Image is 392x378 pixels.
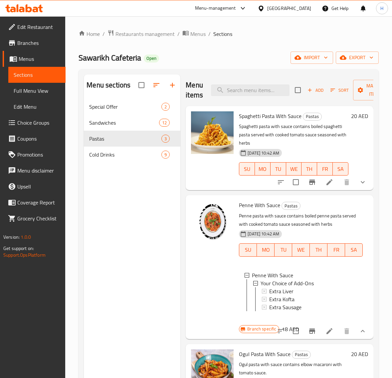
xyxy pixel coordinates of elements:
[195,4,236,12] div: Menu-management
[277,245,290,255] span: TU
[115,30,175,38] span: Restaurants management
[239,243,257,257] button: SU
[305,85,326,95] span: Add item
[303,113,321,120] span: Pastas
[339,174,355,190] button: delete
[292,351,310,358] span: Pastas
[190,30,206,38] span: Menus
[19,55,60,63] span: Menus
[8,99,66,115] a: Edit Menu
[17,135,60,143] span: Coupons
[3,131,66,147] a: Coupons
[282,202,300,210] div: Pastas
[17,167,60,175] span: Menu disclaimer
[102,30,105,38] li: /
[239,360,348,377] p: Ogul pasta with sauce contains elbow macaroni with tomato sauce.
[351,111,368,121] h6: 20 AED
[208,30,211,38] li: /
[312,245,325,255] span: TH
[8,67,66,83] a: Sections
[325,327,333,335] a: Edit menu item
[326,85,353,95] span: Sort items
[89,151,161,159] span: Cold Drinks
[211,84,290,96] input: search
[327,243,345,257] button: FR
[359,327,367,335] svg: Show Choices
[84,147,180,163] div: Cold Drinks9
[17,198,60,206] span: Coverage Report
[291,83,305,97] span: Select section
[84,115,180,131] div: Sandwiches12
[84,96,180,165] nav: Menu sections
[144,56,159,61] span: Open
[333,162,348,176] button: SA
[3,233,20,241] span: Version:
[89,103,161,111] span: Special Offer
[239,200,280,210] span: Penne With Sauce
[325,178,333,186] a: Edit menu item
[87,80,130,90] h2: Menu sections
[3,115,66,131] a: Choice Groups
[17,39,60,47] span: Branches
[3,35,66,51] a: Branches
[162,104,169,110] span: 2
[89,135,161,143] span: Pastas
[260,245,272,255] span: MO
[339,323,355,339] button: delete
[269,287,294,295] span: Extra Liver
[239,212,363,228] p: Penne pasta with sauce contains boiled penne pasta served with cooked tomato sauce seasoned with ...
[273,323,289,339] button: sort-choices
[191,111,234,154] img: Spaghetti Pasta With Sauce
[273,164,284,174] span: TU
[292,351,311,359] div: Pastas
[14,87,60,95] span: Full Menu View
[348,245,360,255] span: SA
[79,30,379,38] nav: breadcrumb
[239,122,348,147] p: Spaghetti pasta with sauce contains boiled spaghetti pasta served with cooked tomato sauce season...
[191,200,234,243] img: Penne With Sauce
[239,111,301,121] span: Spaghetti Pasta With Sauce
[304,323,320,339] button: Branch-specific-item
[3,147,66,163] a: Promotions
[14,71,60,79] span: Sections
[245,150,282,156] span: [DATE] 10:42 AM
[242,245,254,255] span: SU
[258,164,268,174] span: MO
[242,164,252,174] span: SU
[269,303,301,311] span: Extra Sausage
[292,243,310,257] button: WE
[182,30,206,38] a: Menus
[295,245,307,255] span: WE
[282,202,300,210] span: Pastas
[355,323,371,339] button: show more
[164,77,180,93] button: Add section
[159,119,170,127] div: items
[17,23,60,31] span: Edit Restaurant
[320,164,330,174] span: FR
[3,251,46,259] a: Support.OpsPlatform
[305,85,326,95] button: Add
[79,30,100,38] a: Home
[84,99,180,115] div: Special Offer2
[3,194,66,210] a: Coverage Report
[239,349,291,359] span: Ogul Pasta With Sauce
[3,210,66,226] a: Grocery Checklist
[17,151,60,159] span: Promotions
[162,136,169,142] span: 3
[148,77,164,93] span: Sort sections
[245,231,282,237] span: [DATE] 10:42 AM
[355,174,371,190] button: show more
[261,279,314,287] span: Your Choice of Add-Ons
[296,54,328,62] span: import
[330,245,342,255] span: FR
[345,243,363,257] button: SA
[306,86,324,94] span: Add
[271,162,286,176] button: TU
[17,183,60,190] span: Upsell
[186,80,203,100] h2: Menu items
[267,5,311,12] div: [GEOGRAPHIC_DATA]
[275,243,292,257] button: TU
[380,5,383,12] span: H
[252,271,293,279] span: Penne With Sauce
[291,52,333,64] button: import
